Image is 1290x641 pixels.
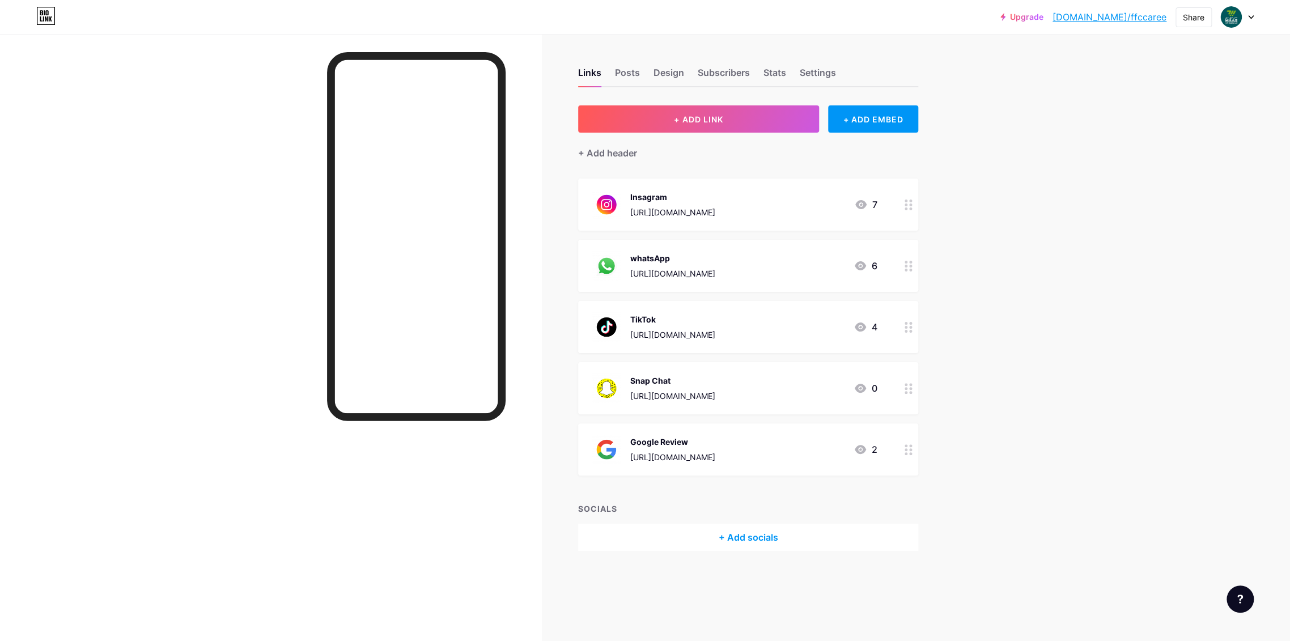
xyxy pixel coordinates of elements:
[630,268,715,279] div: [URL][DOMAIN_NAME]
[1053,10,1166,24] a: [DOMAIN_NAME]/ffccaree
[592,251,621,281] img: whatsApp
[592,312,621,342] img: TikTok
[578,524,918,551] div: + Add socials
[630,206,715,218] div: [URL][DOMAIN_NAME]
[763,66,786,86] div: Stats
[854,381,877,395] div: 0
[578,146,637,160] div: + Add header
[674,114,723,124] span: + ADD LINK
[592,190,621,219] img: Insagram
[592,373,621,403] img: Snap Chat
[630,436,715,448] div: Google Review
[615,66,640,86] div: Posts
[1220,6,1242,28] img: FFC Career
[800,66,836,86] div: Settings
[828,105,918,133] div: + ADD EMBED
[630,191,715,203] div: Insagram
[630,252,715,264] div: whatsApp
[630,313,715,325] div: TikTok
[1000,12,1043,22] a: Upgrade
[578,503,918,515] div: SOCIALS
[630,390,715,402] div: [URL][DOMAIN_NAME]
[578,66,601,86] div: Links
[592,435,621,464] img: Google Review
[854,198,877,211] div: 7
[630,329,715,341] div: [URL][DOMAIN_NAME]
[1183,11,1204,23] div: Share
[654,66,684,86] div: Design
[578,105,819,133] button: + ADD LINK
[698,66,750,86] div: Subscribers
[854,443,877,456] div: 2
[630,451,715,463] div: [URL][DOMAIN_NAME]
[854,259,877,273] div: 6
[854,320,877,334] div: 4
[630,375,715,387] div: Snap Chat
